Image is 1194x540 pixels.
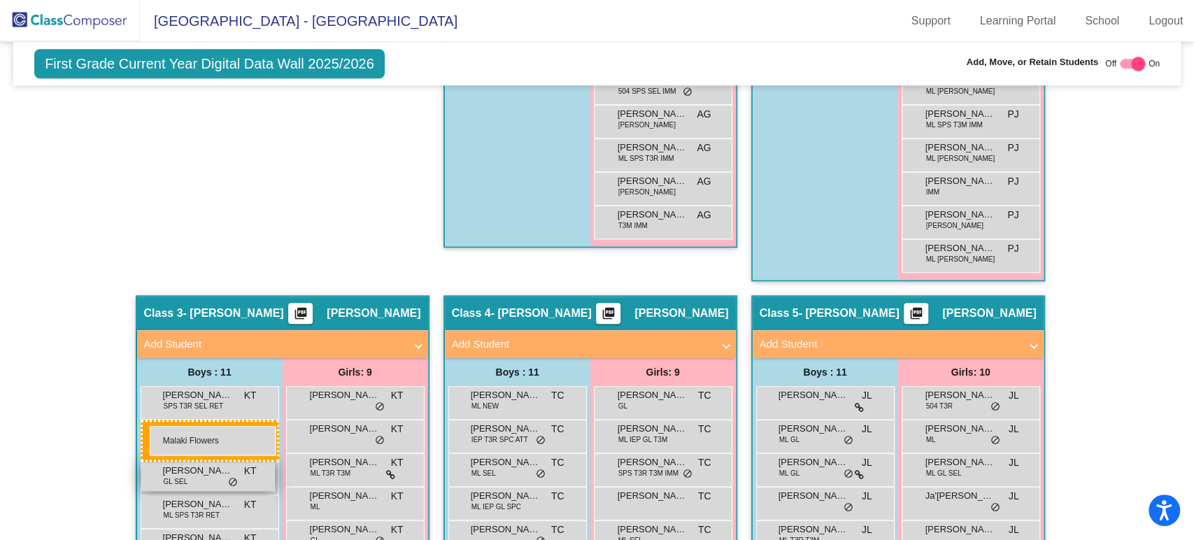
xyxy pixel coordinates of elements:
[618,468,678,478] span: SPS T3R T3M IMM
[1009,523,1019,537] span: JL
[862,422,872,436] span: JL
[698,388,711,403] span: TC
[926,468,962,478] span: ML GL SEL
[697,208,711,222] span: AG
[618,388,688,402] span: [PERSON_NAME]
[926,120,983,130] span: ML SPS T3M IMM
[445,330,736,358] mat-expansion-panel-header: Add Student
[697,174,711,189] span: AG
[288,303,313,324] button: Print Students Details
[1009,422,1019,436] span: JL
[925,523,995,537] span: [PERSON_NAME]
[536,469,546,480] span: do_not_disturb_alt
[471,401,499,411] span: ML NEW
[310,388,380,402] span: [PERSON_NAME]
[618,208,688,222] span: [PERSON_NAME]
[391,523,404,537] span: KT
[925,174,995,188] span: [PERSON_NAME]
[697,107,711,122] span: AG
[925,208,995,222] span: [PERSON_NAME]
[990,435,1000,446] span: do_not_disturb_alt
[925,422,995,436] span: [PERSON_NAME]
[618,434,668,445] span: ML IEP GL T3M
[228,477,238,488] span: do_not_disturb_alt
[926,187,939,197] span: IMM
[618,523,688,537] span: [PERSON_NAME]
[391,422,404,436] span: KT
[926,220,983,231] span: [PERSON_NAME]
[137,358,283,386] div: Boys : 11
[779,523,848,537] span: [PERSON_NAME]
[779,468,800,478] span: ML GL
[244,388,257,403] span: KT
[618,187,676,197] span: [PERSON_NAME]
[618,422,688,436] span: [PERSON_NAME]
[904,303,928,324] button: Print Students Details
[471,502,521,512] span: ML IEP GL SPC
[163,388,233,402] span: [PERSON_NAME]
[926,153,995,164] span: ML [PERSON_NAME]
[1105,57,1116,70] span: Off
[551,489,564,504] span: TC
[844,469,853,480] span: do_not_disturb_alt
[779,434,800,445] span: ML GL
[310,523,380,537] span: [PERSON_NAME]
[551,388,564,403] span: TC
[618,220,648,231] span: T3M IMM
[862,489,872,504] span: JL
[590,358,736,386] div: Girls: 9
[779,455,848,469] span: [PERSON_NAME]
[698,523,711,537] span: TC
[163,497,233,511] span: [PERSON_NAME]
[34,49,385,78] span: First Grade Current Year Digital Data Wall 2025/2026
[925,141,995,155] span: [PERSON_NAME]
[799,306,900,320] span: - [PERSON_NAME]
[391,388,404,403] span: KT
[327,306,420,320] span: [PERSON_NAME]
[471,455,541,469] span: [PERSON_NAME]
[683,469,692,480] span: do_not_disturb_alt
[779,388,848,402] span: [PERSON_NAME]
[926,434,936,445] span: ML
[618,455,688,469] span: [PERSON_NAME]
[1009,489,1019,504] span: JL
[1007,107,1018,122] span: PJ
[310,489,380,503] span: [PERSON_NAME]
[471,523,541,537] span: [PERSON_NAME]
[925,241,995,255] span: [PERSON_NAME]
[551,455,564,470] span: TC
[862,523,872,537] span: JL
[471,422,541,436] span: [PERSON_NAME]
[491,306,592,320] span: - [PERSON_NAME]
[140,10,457,32] span: [GEOGRAPHIC_DATA] - [GEOGRAPHIC_DATA]
[698,422,711,436] span: TC
[1009,388,1019,403] span: JL
[618,489,688,503] span: [PERSON_NAME]
[1149,57,1160,70] span: On
[618,174,688,188] span: [PERSON_NAME]
[310,422,380,436] span: [PERSON_NAME]
[600,306,617,326] mat-icon: picture_as_pdf
[844,502,853,513] span: do_not_disturb_alt
[1007,141,1018,155] span: PJ
[375,402,385,413] span: do_not_disturb_alt
[163,464,233,478] span: [PERSON_NAME]
[164,510,220,520] span: ML SPS T3R RET
[990,502,1000,513] span: do_not_disturb_alt
[753,358,898,386] div: Boys : 11
[779,489,848,503] span: [PERSON_NAME]
[990,402,1000,413] span: do_not_disturb_alt
[164,401,224,411] span: SPS T3R SEL RET
[551,523,564,537] span: TC
[967,55,1099,69] span: Add, Move, or Retain Students
[942,306,1036,320] span: [PERSON_NAME]
[452,336,712,353] mat-panel-title: Add Student
[311,468,351,478] span: ML T3R T3M
[391,455,404,470] span: KT
[292,306,309,326] mat-icon: picture_as_pdf
[618,120,676,130] span: [PERSON_NAME]
[310,455,380,469] span: [PERSON_NAME]
[618,86,676,97] span: 504 SPS SEL IMM
[898,358,1044,386] div: Girls: 10
[1007,241,1018,256] span: PJ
